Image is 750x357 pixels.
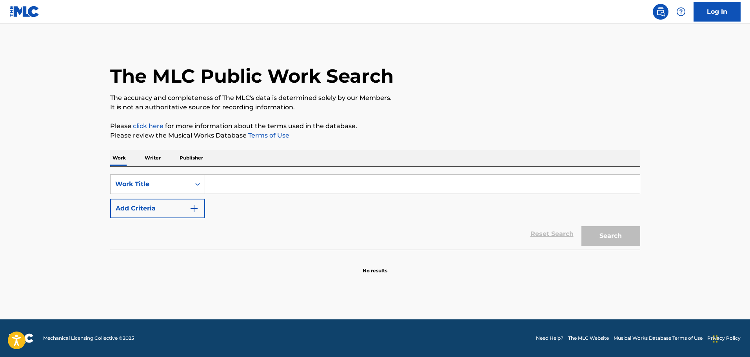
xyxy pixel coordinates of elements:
[110,131,640,140] p: Please review the Musical Works Database
[656,7,665,16] img: search
[110,121,640,131] p: Please for more information about the terms used in the database.
[713,327,718,351] div: Drag
[707,335,741,342] a: Privacy Policy
[363,258,387,274] p: No results
[189,204,199,213] img: 9d2ae6d4665cec9f34b9.svg
[110,174,640,250] form: Search Form
[694,2,741,22] a: Log In
[568,335,609,342] a: The MLC Website
[110,103,640,112] p: It is not an authoritative source for recording information.
[676,7,686,16] img: help
[110,64,394,88] h1: The MLC Public Work Search
[711,319,750,357] iframe: Chat Widget
[614,335,703,342] a: Musical Works Database Terms of Use
[247,132,289,139] a: Terms of Use
[133,122,163,130] a: click here
[673,4,689,20] div: Help
[115,179,186,189] div: Work Title
[177,150,205,166] p: Publisher
[110,150,128,166] p: Work
[9,6,40,17] img: MLC Logo
[536,335,563,342] a: Need Help?
[110,199,205,218] button: Add Criteria
[653,4,668,20] a: Public Search
[9,333,34,343] img: logo
[43,335,134,342] span: Mechanical Licensing Collective © 2025
[110,93,640,103] p: The accuracy and completeness of The MLC's data is determined solely by our Members.
[142,150,163,166] p: Writer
